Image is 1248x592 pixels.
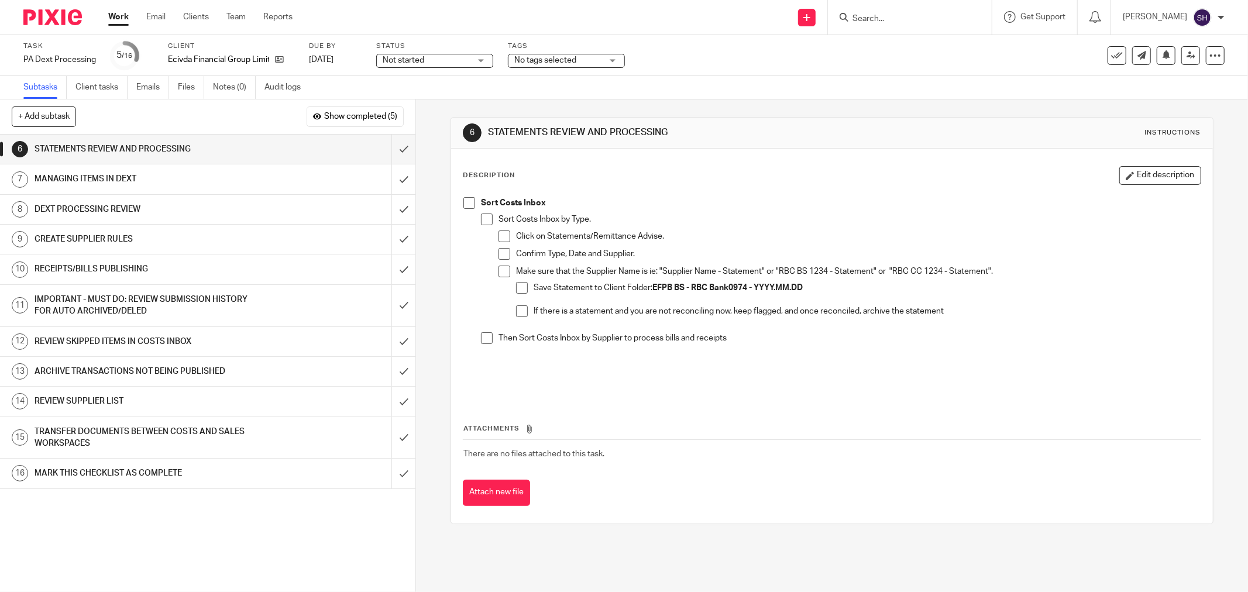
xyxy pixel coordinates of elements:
a: Files [178,76,204,99]
span: There are no files attached to this task. [463,450,604,458]
div: PA Dext Processing [23,54,96,66]
strong: Sort Costs Inbox [481,199,546,207]
div: 11 [12,297,28,314]
input: Search [851,14,957,25]
p: Confirm Type, Date and Supplier. [516,248,1201,260]
a: Team [226,11,246,23]
label: Due by [309,42,362,51]
h1: MANAGING ITEMS IN DEXT [35,170,265,188]
a: Email [146,11,166,23]
h1: IMPORTANT - MUST DO: REVIEW SUBMISSION HISTORY FOR AUTO ARCHIVED/DELED [35,291,265,321]
span: No tags selected [514,56,576,64]
button: Attach new file [463,480,530,506]
div: 7 [12,171,28,188]
a: Notes (0) [213,76,256,99]
div: 13 [12,363,28,380]
img: Pixie [23,9,82,25]
div: 6 [463,123,482,142]
span: Attachments [463,425,520,432]
a: Clients [183,11,209,23]
p: Click on Statements/Remittance Advise. [516,230,1201,242]
div: 8 [12,201,28,218]
p: If there is a statement and you are not reconciling now, keep flagged, and once reconciled, archi... [534,305,1201,317]
label: Status [376,42,493,51]
strong: EFPB BS - RBC Bank0974 - YYYY.MM.DD [652,284,803,292]
span: Get Support [1020,13,1065,21]
h1: REVIEW SUPPLIER LIST [35,393,265,410]
h1: DEXT PROCESSING REVIEW [35,201,265,218]
h1: RECEIPTS/BILLS PUBLISHING [35,260,265,278]
a: Work [108,11,129,23]
span: Show completed (5) [324,112,397,122]
small: /16 [122,53,133,59]
button: Show completed (5) [307,106,404,126]
a: Reports [263,11,293,23]
label: Task [23,42,96,51]
img: svg%3E [1193,8,1212,27]
a: Audit logs [264,76,310,99]
p: Ecivda Financial Group Limited [168,54,269,66]
div: Instructions [1145,128,1201,137]
p: Sort Costs Inbox by Type. [498,214,1201,225]
label: Tags [508,42,625,51]
h1: CREATE SUPPLIER RULES [35,230,265,248]
h1: MARK THIS CHECKLIST AS COMPLETE [35,464,265,482]
p: [PERSON_NAME] [1123,11,1187,23]
h1: REVIEW SKIPPED ITEMS IN COSTS INBOX [35,333,265,350]
span: Not started [383,56,424,64]
div: 16 [12,465,28,481]
p: Save Statement to Client Folder: [534,282,1201,294]
span: [DATE] [309,56,334,64]
h1: ARCHIVE TRANSACTIONS NOT BEING PUBLISHED [35,363,265,380]
div: 6 [12,141,28,157]
p: Description [463,171,515,180]
a: Client tasks [75,76,128,99]
h1: TRANSFER DOCUMENTS BETWEEN COSTS AND SALES WORKSPACES [35,423,265,453]
div: 12 [12,333,28,350]
h1: STATEMENTS REVIEW AND PROCESSING [488,126,857,139]
p: Make sure that the Supplier Name is ie: "Supplier Name - Statement" or "RBC BS 1234 - Statement" ... [516,266,1201,277]
button: + Add subtask [12,106,76,126]
button: Edit description [1119,166,1201,185]
h1: STATEMENTS REVIEW AND PROCESSING [35,140,265,158]
a: Subtasks [23,76,67,99]
p: Then Sort Costs Inbox by Supplier to process bills and receipts [498,332,1201,344]
div: 5 [117,49,133,62]
div: 14 [12,393,28,409]
label: Client [168,42,294,51]
div: 15 [12,429,28,446]
a: Emails [136,76,169,99]
div: 9 [12,231,28,247]
div: 10 [12,261,28,278]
